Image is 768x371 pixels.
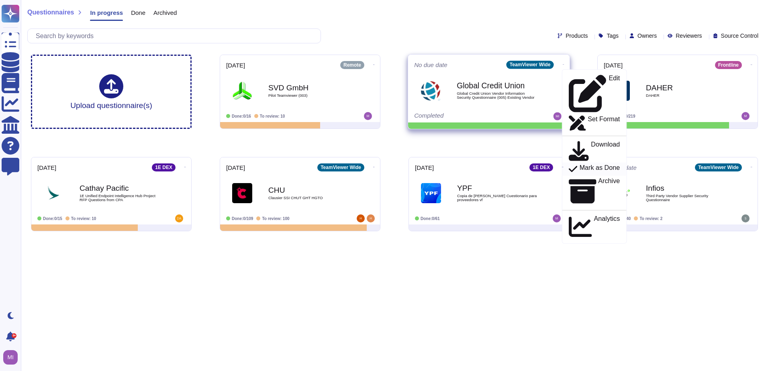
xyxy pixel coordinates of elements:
b: Infios [646,184,726,192]
span: To review: 10 [71,216,96,221]
span: Copia de [PERSON_NAME] Cuestionario para proveedores vf [457,194,537,202]
p: Edit [609,75,620,112]
p: Set Format [588,116,620,131]
img: Logo [232,81,252,101]
b: Global Credit Union [457,82,538,90]
p: Mark as Done [580,165,620,174]
b: SVD GmbH [268,84,349,92]
span: Pilot Teamviewer (003) [268,94,349,98]
div: TeamViewer Wide [317,163,364,171]
a: Mark as Done [562,163,627,176]
span: Done: 180/219 [609,114,635,118]
img: Logo [421,183,441,203]
span: [DATE] [226,62,245,68]
img: user [741,112,750,120]
span: Done [131,10,145,16]
div: 1E DEX [529,163,553,171]
b: DAHER [646,84,726,92]
a: Download [562,139,627,163]
span: To review: 100 [262,216,289,221]
span: Done: 0/61 [421,216,440,221]
span: Source Control [721,33,758,39]
a: Archive [562,176,627,206]
div: 1E DEX [152,163,176,171]
a: Edit [562,73,627,114]
span: 1E Unified Endpoint Intelligence Hub Project RFP Questions from CPA [80,194,160,202]
span: [DATE] [415,165,434,171]
span: To review: 2 [639,216,662,221]
span: Third Party Vendor Supplier Security Questionnaire [646,194,726,202]
b: CHU [268,186,349,194]
button: user [2,349,23,366]
span: To review: 10 [260,114,285,118]
div: Frontline [715,61,742,69]
img: Logo [43,183,63,203]
div: 9+ [12,333,16,338]
div: Remote [340,61,364,69]
span: Clausier SSI CHUT GHT HGTO [268,196,349,200]
span: No due date [414,62,447,68]
span: [DATE] [37,165,56,171]
span: Done: 0/16 [232,114,251,118]
b: YPF [457,184,537,192]
a: Set Format [562,114,627,132]
p: Analytics [594,216,620,238]
span: Archived [153,10,177,16]
span: Reviewers [676,33,702,39]
img: user [367,214,375,222]
b: Cathay Pacific [80,184,160,192]
div: TeamViewer Wide [695,163,742,171]
span: Global Credit Union Vendor Information Security Questionnaire (005) Existing Vendor [457,92,538,99]
img: Logo [232,183,252,203]
img: Logo [420,80,441,101]
span: [DATE] [604,62,623,68]
img: user [3,350,18,365]
img: user [554,112,562,120]
span: Done: 0/15 [43,216,62,221]
span: Done: 0/109 [232,216,253,221]
span: Questionnaires [27,9,74,16]
img: user [364,112,372,120]
p: Archive [598,178,620,205]
div: TeamViewer Wide [507,61,554,69]
span: Owners [637,33,657,39]
img: user [741,214,750,222]
img: user [553,214,561,222]
span: Products [566,33,588,39]
p: Download [591,141,620,161]
span: DAHER [646,94,726,98]
div: Completed [414,112,514,120]
img: user [357,214,365,222]
div: Upload questionnaire(s) [70,74,152,109]
img: user [175,214,183,222]
span: In progress [90,10,123,16]
input: Search by keywords [32,29,321,43]
a: Analytics [562,214,627,240]
span: [DATE] [226,165,245,171]
span: Tags [607,33,619,39]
